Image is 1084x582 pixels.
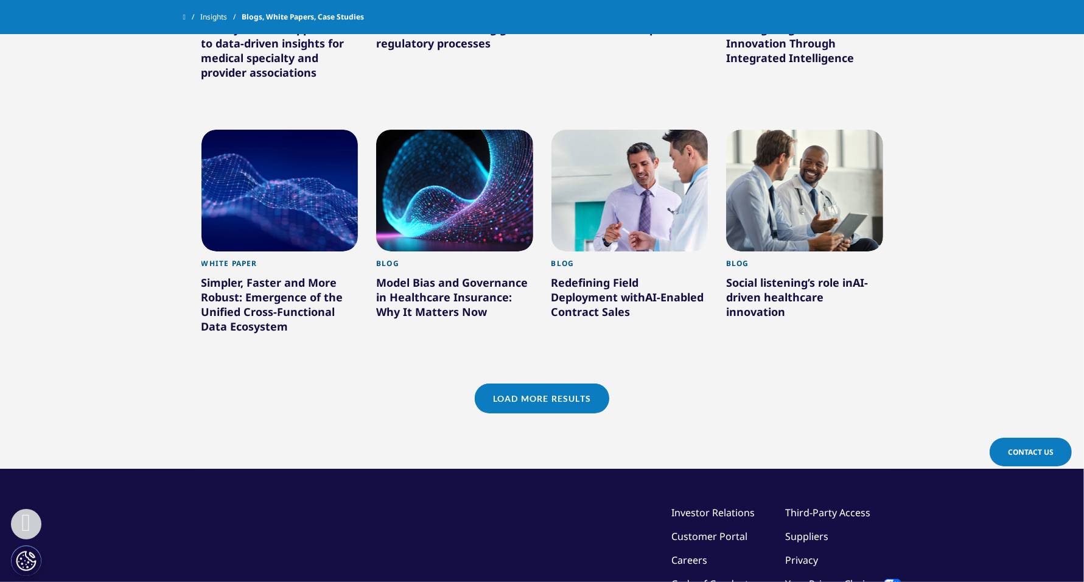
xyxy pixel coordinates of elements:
[242,6,364,28] span: Blogs, White Papers, Case Studies
[201,259,358,275] div: White Paper
[551,275,708,324] div: Redefining Field Deployment with -Enabled Contract Sales
[200,6,242,28] a: Insights
[853,275,864,290] span: AI
[551,251,708,351] a: Blog Redefining Field Deployment withAI-Enabled Contract Sales
[726,251,883,351] a: Blog Social listening’s role inAI-driven healthcare innovation
[376,21,533,55] div: How is transforming global regulatory processes
[786,506,871,519] a: Third-Party Access
[726,259,883,275] div: Blog
[201,251,358,365] a: White Paper Simpler, Faster and More Robust: Emergence of the Unified Cross-Functional Data Ecosy...
[376,275,533,324] div: Model Bias and Governance in Healthcare Insurance: Why It Matters Now
[201,21,358,85] div: Privacy-forward approaches to data-driven insights for medical specialty and provider associations
[201,275,358,338] div: Simpler, Faster and More Robust: Emergence of the Unified Cross-Functional Data Ecosystem
[786,553,819,567] a: Privacy
[672,506,755,519] a: Investor Relations
[376,259,533,275] div: Blog
[475,384,609,413] a: Load More Results
[1008,447,1054,457] span: Contact Us
[551,259,708,275] div: Blog
[646,290,657,304] span: AI
[672,530,748,543] a: Customer Portal
[376,251,533,351] a: Blog Model Bias and Governance in Healthcare Insurance: Why It Matters Now
[672,553,708,567] a: Careers
[786,530,829,543] a: Suppliers
[726,275,883,324] div: Social listening’s role in -driven healthcare innovation
[726,21,883,70] div: Reimagining Medical Device Innovation Through Integrated Intelligence
[990,438,1072,466] a: Contact Us
[11,545,41,576] button: 쿠키 설정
